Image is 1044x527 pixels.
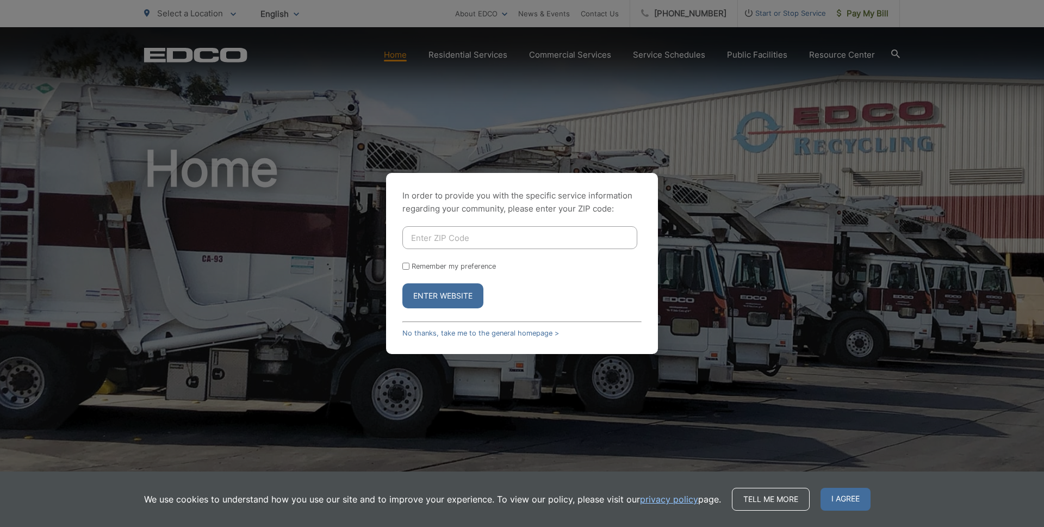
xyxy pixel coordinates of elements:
label: Remember my preference [412,262,496,270]
p: We use cookies to understand how you use our site and to improve your experience. To view our pol... [144,493,721,506]
a: No thanks, take me to the general homepage > [402,329,559,337]
a: privacy policy [640,493,698,506]
p: In order to provide you with the specific service information regarding your community, please en... [402,189,642,215]
span: I agree [821,488,871,511]
input: Enter ZIP Code [402,226,637,249]
button: Enter Website [402,283,483,308]
a: Tell me more [732,488,810,511]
